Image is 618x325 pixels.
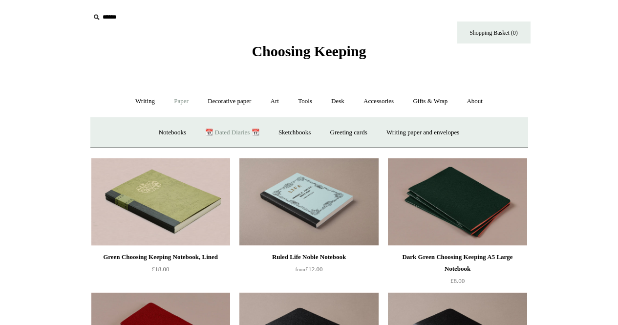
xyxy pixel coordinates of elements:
[152,265,170,273] span: £18.00
[321,120,376,146] a: Greeting cards
[296,267,305,272] span: from
[289,88,321,114] a: Tools
[270,120,320,146] a: Sketchbooks
[91,158,230,246] a: Green Choosing Keeping Notebook, Lined Green Choosing Keeping Notebook, Lined
[355,88,403,114] a: Accessories
[404,88,456,114] a: Gifts & Wrap
[390,251,524,275] div: Dark Green Choosing Keeping A5 Large Notebook
[127,88,164,114] a: Writing
[388,251,527,291] a: Dark Green Choosing Keeping A5 Large Notebook £8.00
[91,158,230,246] img: Green Choosing Keeping Notebook, Lined
[322,88,353,114] a: Desk
[239,158,378,246] img: Ruled Life Noble Notebook
[165,88,197,114] a: Paper
[239,158,378,246] a: Ruled Life Noble Notebook Ruled Life Noble Notebook
[94,251,228,263] div: Green Choosing Keeping Notebook, Lined
[450,277,465,284] span: £8.00
[199,88,260,114] a: Decorative paper
[388,158,527,246] a: Dark Green Choosing Keeping A5 Large Notebook Dark Green Choosing Keeping A5 Large Notebook
[262,88,288,114] a: Art
[252,51,366,58] a: Choosing Keeping
[91,251,230,291] a: Green Choosing Keeping Notebook, Lined £18.00
[242,251,376,263] div: Ruled Life Noble Notebook
[296,265,323,273] span: £12.00
[378,120,468,146] a: Writing paper and envelopes
[196,120,268,146] a: 📆 Dated Diaries 📆
[388,158,527,246] img: Dark Green Choosing Keeping A5 Large Notebook
[458,88,491,114] a: About
[239,251,378,291] a: Ruled Life Noble Notebook from£12.00
[252,43,366,59] span: Choosing Keeping
[150,120,195,146] a: Notebooks
[457,22,531,43] a: Shopping Basket (0)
